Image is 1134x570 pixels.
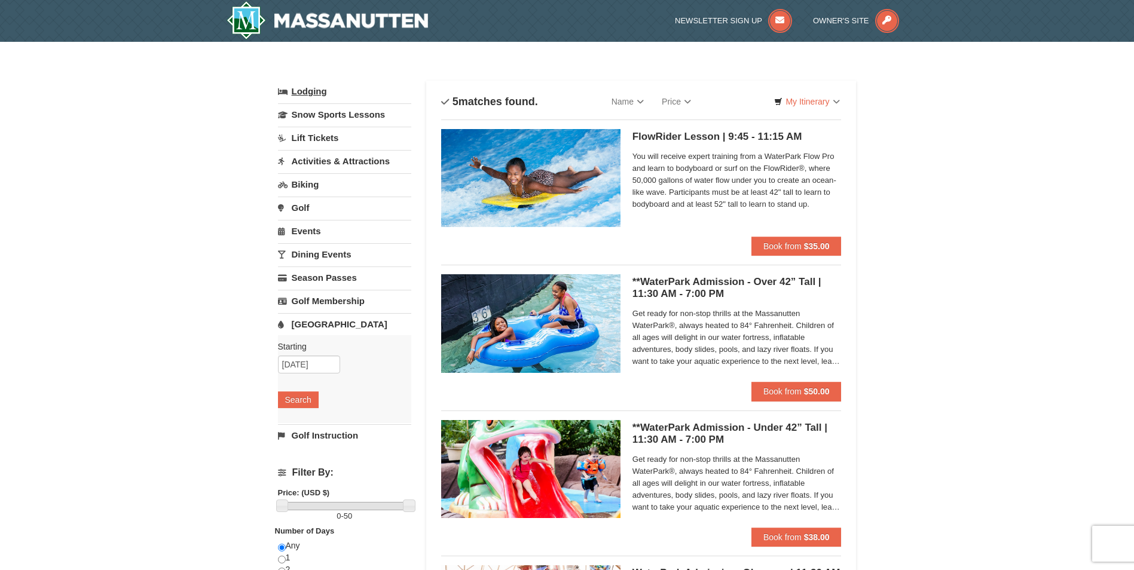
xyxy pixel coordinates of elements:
[763,241,802,251] span: Book from
[813,16,899,25] a: Owner's Site
[278,424,411,446] a: Golf Instruction
[278,341,402,353] label: Starting
[278,81,411,102] a: Lodging
[441,96,538,108] h4: matches found.
[278,313,411,335] a: [GEOGRAPHIC_DATA]
[278,127,411,149] a: Lift Tickets
[337,511,341,520] span: 0
[751,382,842,401] button: Book from $50.00
[275,526,335,535] strong: Number of Days
[766,93,847,111] a: My Itinerary
[632,151,842,210] span: You will receive expert training from a WaterPark Flow Pro and learn to bodyboard or surf on the ...
[278,150,411,172] a: Activities & Attractions
[278,290,411,312] a: Golf Membership
[278,173,411,195] a: Biking
[278,391,319,408] button: Search
[441,129,621,227] img: 6619917-216-363963c7.jpg
[278,488,330,497] strong: Price: (USD $)
[603,90,653,114] a: Name
[227,1,429,39] a: Massanutten Resort
[227,1,429,39] img: Massanutten Resort Logo
[751,528,842,547] button: Book from $38.00
[632,308,842,367] span: Get ready for non-stop thrills at the Massanutten WaterPark®, always heated to 84° Fahrenheit. Ch...
[441,274,621,372] img: 6619917-720-80b70c28.jpg
[278,243,411,265] a: Dining Events
[804,241,830,251] strong: $35.00
[804,532,830,542] strong: $38.00
[632,422,842,446] h5: **WaterPark Admission - Under 42” Tall | 11:30 AM - 7:00 PM
[278,467,411,478] h4: Filter By:
[813,16,869,25] span: Owner's Site
[675,16,792,25] a: Newsletter Sign Up
[632,131,842,143] h5: FlowRider Lesson | 9:45 - 11:15 AM
[751,237,842,256] button: Book from $35.00
[278,197,411,219] a: Golf
[453,96,459,108] span: 5
[278,220,411,242] a: Events
[632,276,842,300] h5: **WaterPark Admission - Over 42” Tall | 11:30 AM - 7:00 PM
[763,387,802,396] span: Book from
[804,387,830,396] strong: $50.00
[441,420,621,518] img: 6619917-732-e1c471e4.jpg
[278,266,411,289] a: Season Passes
[278,103,411,125] a: Snow Sports Lessons
[653,90,700,114] a: Price
[675,16,762,25] span: Newsletter Sign Up
[278,510,411,522] label: -
[344,511,352,520] span: 50
[763,532,802,542] span: Book from
[632,453,842,513] span: Get ready for non-stop thrills at the Massanutten WaterPark®, always heated to 84° Fahrenheit. Ch...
